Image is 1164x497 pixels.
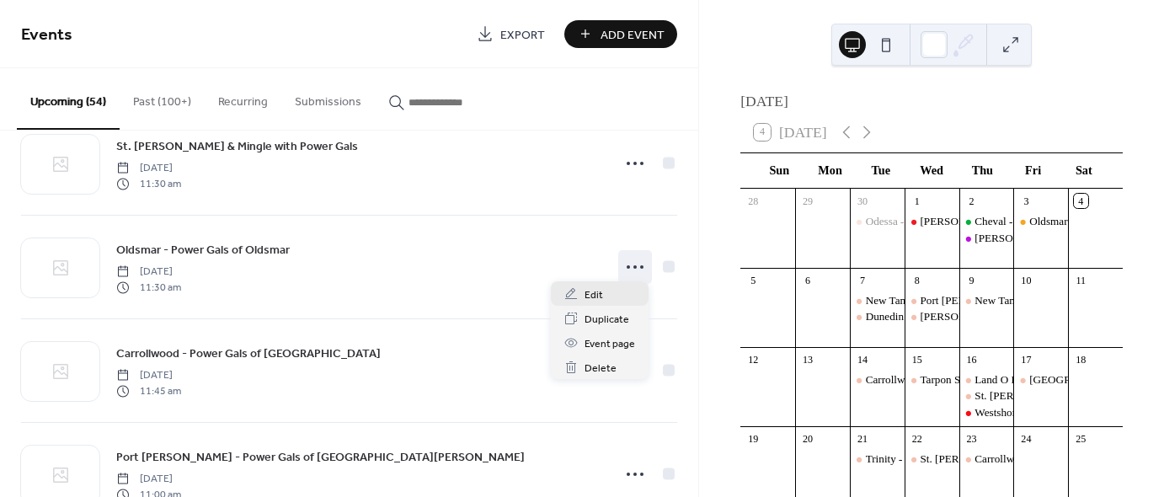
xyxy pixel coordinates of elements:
span: [DATE] [116,368,181,383]
div: St. Pete Lunch & Mingle with Power Gals [959,388,1014,403]
span: Add Event [601,26,665,44]
div: [PERSON_NAME] Chapel Mixer [974,231,1127,246]
div: 14 [855,352,869,366]
div: Port Richey - Power Gals of Port Richey [905,293,959,308]
button: Recurring [205,68,281,128]
button: Upcoming (54) [17,68,120,130]
div: New Tampa Mixer [974,293,1058,308]
div: New Tampa - Power Gals of New Tampa [850,293,905,308]
a: St. [PERSON_NAME] & Mingle with Power Gals [116,136,358,156]
div: 5 [746,273,761,287]
span: Event page [585,335,635,353]
div: 15 [910,352,924,366]
span: 11:30 am [116,280,181,295]
div: Carrollwood - Power Gals of [GEOGRAPHIC_DATA] [866,372,1111,387]
div: 20 [801,431,815,446]
div: 28 [746,194,761,208]
span: Export [500,26,545,44]
div: 4 [1074,194,1088,208]
span: Oldsmar - Power Gals of Oldsmar [116,242,290,259]
div: 10 [1019,273,1033,287]
div: Odessa - Power Gals of [GEOGRAPHIC_DATA] [866,214,1087,229]
span: Edit [585,286,603,304]
span: Events [21,19,72,51]
div: 22 [910,431,924,446]
div: 7 [855,273,869,287]
div: St. Pete Wine Down - Power Gals Networking for Women in Business [905,452,959,467]
div: [DATE] [740,90,1123,112]
a: Oldsmar - Power Gals of Oldsmar [116,240,290,259]
div: Sun [754,153,804,188]
div: Oldsmar - Power Gals of Oldsmar [1013,214,1068,229]
div: Wesley Chapel - Power Gals of Wesley Chapel [905,309,959,324]
button: Submissions [281,68,375,128]
span: [DATE] [116,265,181,280]
button: Past (100+) [120,68,205,128]
div: 12 [746,352,761,366]
div: Wed [906,153,957,188]
div: Westshore Mixer- Power Gals of Westshore [959,405,1014,420]
div: Cheval - Power Gals of Cheval [959,214,1014,229]
span: St. [PERSON_NAME] & Mingle with Power Gals [116,138,358,156]
button: Add Event [564,20,677,48]
div: Thu [957,153,1007,188]
div: Fri [1007,153,1058,188]
div: Dunedin - Power Gals of Dunedin [866,309,1018,324]
a: Port [PERSON_NAME] - Power Gals of [GEOGRAPHIC_DATA][PERSON_NAME] [116,447,525,467]
div: Sat [1059,153,1109,188]
div: 17 [1019,352,1033,366]
a: Export [464,20,558,48]
div: Trinity - Power Gals of Trinity [850,452,905,467]
span: Carrollwood - Power Gals of [GEOGRAPHIC_DATA] [116,345,381,363]
span: 11:30 am [116,176,181,191]
div: Carrollwood - Power Gals of Carrollwood [850,372,905,387]
span: Port [PERSON_NAME] - Power Gals of [GEOGRAPHIC_DATA][PERSON_NAME] [116,449,525,467]
span: [DATE] [116,161,181,176]
div: 30 [855,194,869,208]
div: Mon [804,153,855,188]
div: Land O Lakes - Power Gals of Land O Lakes [959,372,1014,387]
span: Duplicate [585,311,629,329]
div: Dunedin - Power Gals of Dunedin [850,309,905,324]
div: 2 [964,194,979,208]
div: 21 [855,431,869,446]
div: Cheval - Power Gals of Cheval [974,214,1113,229]
div: 6 [801,273,815,287]
div: 1 [910,194,924,208]
div: Wesley Chapel Mixer [959,231,1014,246]
div: 9 [964,273,979,287]
div: 8 [910,273,924,287]
div: 13 [801,352,815,366]
a: Carrollwood - Power Gals of [GEOGRAPHIC_DATA] [116,344,381,363]
div: 24 [1019,431,1033,446]
span: [DATE] [116,472,181,487]
div: Carrollwood Mixer - Power Gals Networking for Women in Business [959,452,1014,467]
div: New Tampa Mixer [959,293,1014,308]
div: 23 [964,431,979,446]
span: 11:45 am [116,383,181,398]
div: Tue [856,153,906,188]
div: Tarpon Springs Wine Down - Power Gals of Tarpon Springs [905,372,959,387]
div: Palm Harbor - Power Gals of Palm Harbor [1013,372,1068,387]
div: Trinity - Power Gals of Trinity [866,452,1002,467]
span: Delete [585,360,617,377]
div: Lutz - Power Gals of Lutz [905,214,959,229]
div: 3 [1019,194,1033,208]
div: 29 [801,194,815,208]
div: 19 [746,431,761,446]
div: 18 [1074,352,1088,366]
div: 25 [1074,431,1088,446]
div: 16 [964,352,979,366]
div: Odessa - Power Gals of Odessa [850,214,905,229]
div: 11 [1074,273,1088,287]
div: New Tampa - Power Gals of [GEOGRAPHIC_DATA] [866,293,1108,308]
